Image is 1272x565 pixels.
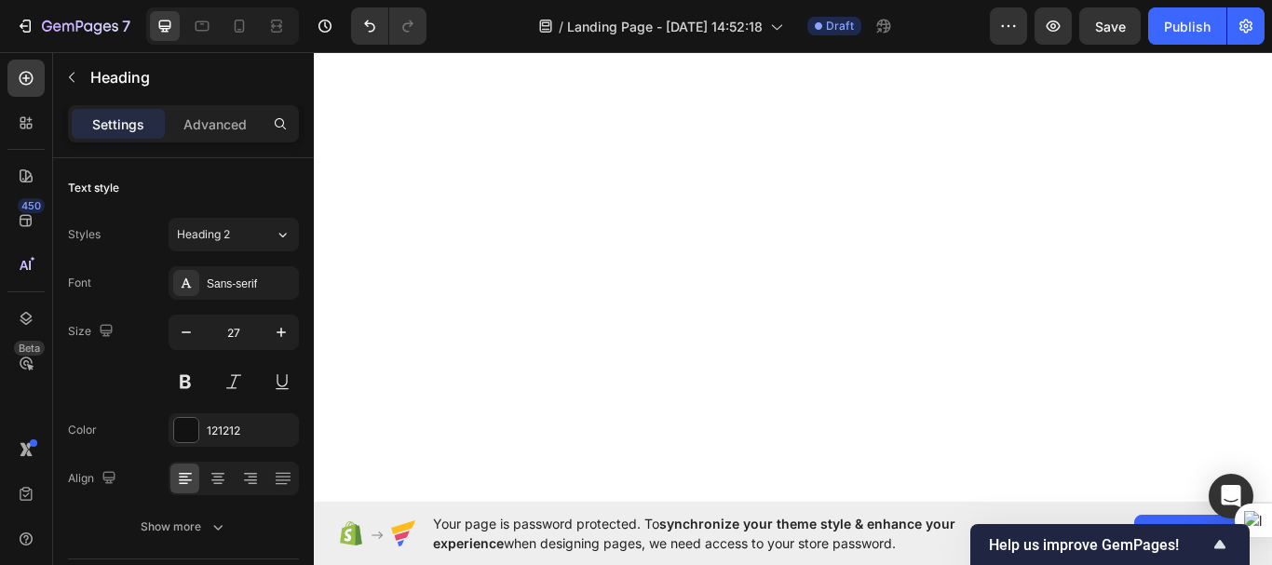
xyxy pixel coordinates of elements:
[559,17,563,36] span: /
[18,198,45,213] div: 450
[207,276,294,292] div: Sans-serif
[122,15,130,37] p: 7
[1164,17,1211,36] div: Publish
[14,341,45,356] div: Beta
[177,226,230,243] span: Heading 2
[68,275,91,291] div: Font
[207,423,294,439] div: 121212
[7,7,139,45] button: 7
[351,7,426,45] div: Undo/Redo
[989,536,1209,554] span: Help us improve GemPages!
[826,18,854,34] span: Draft
[989,533,1231,556] button: Show survey - Help us improve GemPages!
[68,466,120,491] div: Align
[1079,7,1141,45] button: Save
[314,47,1272,506] iframe: Design area
[92,114,144,134] p: Settings
[141,518,227,536] div: Show more
[1134,515,1250,552] button: Allow access
[169,218,299,251] button: Heading 2
[1209,474,1253,518] div: Open Intercom Messenger
[68,319,117,344] div: Size
[433,514,1028,553] span: Your page is password protected. To when designing pages, we need access to your store password.
[433,516,955,551] span: synchronize your theme style & enhance your experience
[90,66,291,88] p: Heading
[68,226,101,243] div: Styles
[68,510,299,544] button: Show more
[1095,19,1126,34] span: Save
[68,422,97,438] div: Color
[1148,7,1226,45] button: Publish
[567,17,763,36] span: Landing Page - [DATE] 14:52:18
[183,114,247,134] p: Advanced
[68,180,119,196] div: Text style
